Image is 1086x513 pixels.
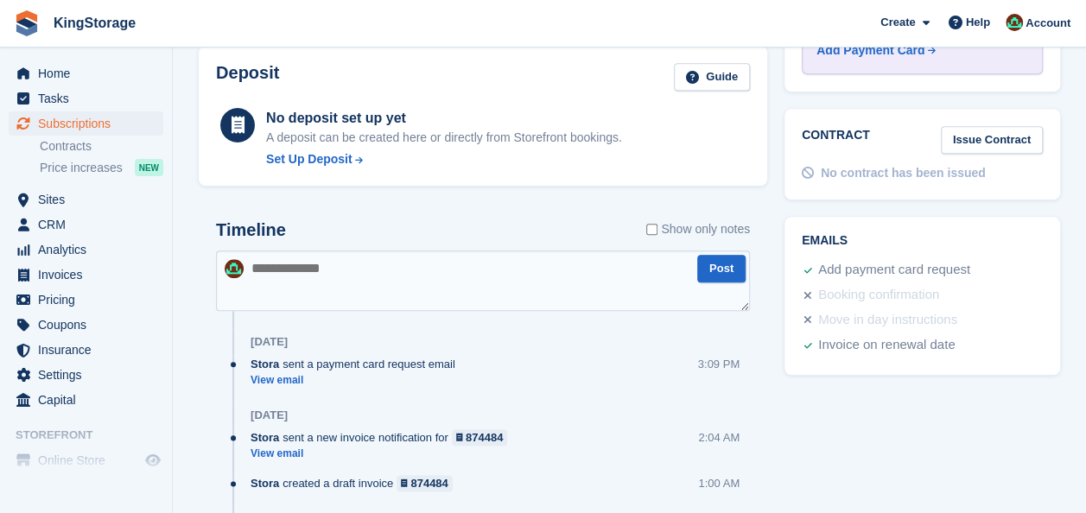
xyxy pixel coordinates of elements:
[802,234,1043,248] h2: Emails
[941,126,1043,155] a: Issue Contract
[216,220,286,240] h2: Timeline
[9,61,163,85] a: menu
[1026,15,1070,32] span: Account
[9,187,163,212] a: menu
[698,429,740,446] div: 2:04 AM
[40,158,163,177] a: Price increases NEW
[40,138,163,155] a: Contracts
[9,363,163,387] a: menu
[266,150,622,168] a: Set Up Deposit
[452,429,508,446] a: 874484
[38,338,142,362] span: Insurance
[38,237,142,262] span: Analytics
[818,310,957,331] div: Move in day instructions
[697,255,746,283] button: Post
[251,475,279,491] span: Stora
[9,237,163,262] a: menu
[38,288,142,312] span: Pricing
[251,335,288,349] div: [DATE]
[9,263,163,287] a: menu
[1006,14,1023,31] img: John King
[251,408,288,422] div: [DATE]
[38,86,142,111] span: Tasks
[966,14,990,31] span: Help
[38,187,142,212] span: Sites
[40,160,123,176] span: Price increases
[251,373,464,388] a: View email
[38,363,142,387] span: Settings
[9,86,163,111] a: menu
[9,338,163,362] a: menu
[818,285,939,306] div: Booking confirmation
[466,429,503,446] div: 874484
[266,129,622,147] p: A deposit can be created here or directly from Storefront bookings.
[251,356,464,372] div: sent a payment card request email
[266,108,622,129] div: No deposit set up yet
[818,260,970,281] div: Add payment card request
[38,212,142,237] span: CRM
[38,388,142,412] span: Capital
[9,111,163,136] a: menu
[698,475,740,491] div: 1:00 AM
[216,63,279,92] h2: Deposit
[646,220,657,238] input: Show only notes
[698,356,740,372] div: 3:09 PM
[9,448,163,472] a: menu
[880,14,915,31] span: Create
[251,475,461,491] div: created a draft invoice
[16,427,172,444] span: Storefront
[135,159,163,176] div: NEW
[38,61,142,85] span: Home
[9,388,163,412] a: menu
[816,41,924,60] div: Add Payment Card
[816,41,1021,60] a: Add Payment Card
[9,288,163,312] a: menu
[646,220,750,238] label: Show only notes
[225,259,244,278] img: John King
[9,313,163,337] a: menu
[38,111,142,136] span: Subscriptions
[266,150,352,168] div: Set Up Deposit
[821,164,986,182] div: No contract has been issued
[251,429,279,446] span: Stora
[818,335,955,356] div: Invoice on renewal date
[410,475,448,491] div: 874484
[38,313,142,337] span: Coupons
[14,10,40,36] img: stora-icon-8386f47178a22dfd0bd8f6a31ec36ba5ce8667c1dd55bd0f319d3a0aa187defe.svg
[9,212,163,237] a: menu
[674,63,750,92] a: Guide
[802,126,870,155] h2: Contract
[251,429,516,446] div: sent a new invoice notification for
[251,446,516,461] a: View email
[251,356,279,372] span: Stora
[38,263,142,287] span: Invoices
[38,448,142,472] span: Online Store
[397,475,453,491] a: 874484
[143,450,163,471] a: Preview store
[47,9,143,37] a: KingStorage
